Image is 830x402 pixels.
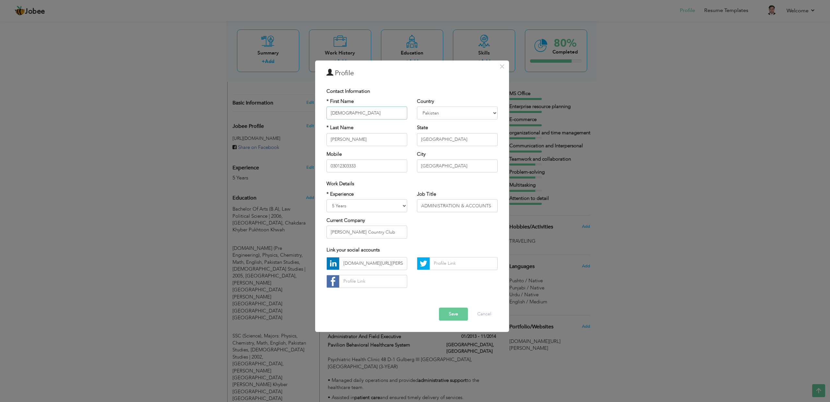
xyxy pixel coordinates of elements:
[417,125,428,131] label: State
[326,68,498,78] h3: Profile
[326,151,342,158] label: Mobile
[326,247,380,253] span: Link your social accounts
[417,151,426,158] label: City
[339,275,407,288] input: Profile Link
[499,61,505,72] span: ×
[326,88,370,94] span: Contact Information
[326,181,354,187] span: Work Details
[497,61,507,72] button: Close
[471,308,498,321] button: Cancel
[339,257,407,270] input: Profile Link
[417,257,430,270] img: Twitter
[326,191,354,198] label: * Experience
[326,98,354,105] label: * First Name
[417,191,436,198] label: Job Title
[430,257,498,270] input: Profile Link
[326,125,353,131] label: * Last Name
[326,217,365,224] label: Current Company
[327,275,339,287] img: facebook
[417,98,434,105] label: Country
[439,308,468,321] button: Save
[327,257,339,270] img: linkedin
